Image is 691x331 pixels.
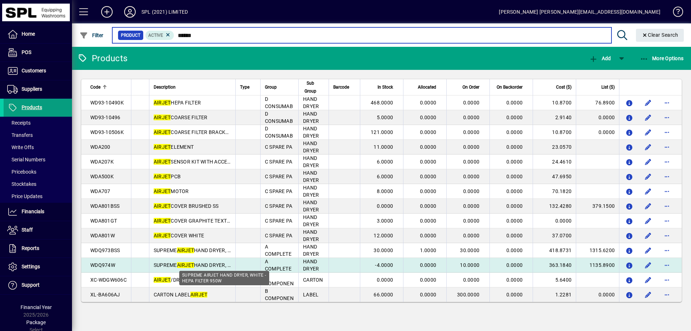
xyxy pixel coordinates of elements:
td: 0.0000 [576,287,619,302]
button: Edit [642,97,654,108]
span: HAND DRYER [303,155,319,168]
span: HEPA FILTER [154,100,201,106]
div: [PERSON_NAME] [PERSON_NAME][EMAIL_ADDRESS][DOMAIN_NAME] [499,6,660,18]
span: Home [22,31,35,37]
span: 30.0000 [460,247,479,253]
button: More options [661,230,673,241]
span: WDA500K [90,174,114,179]
div: Products [77,53,127,64]
button: More Options [638,52,686,65]
td: 1.2281 [533,287,576,302]
td: 1315.6200 [576,243,619,258]
button: Edit [642,245,654,256]
span: Cost ($) [556,83,572,91]
span: SUPREME HAND DRYER, [MEDICAL_DATA] - HEPA FILTER 950W [154,247,316,253]
td: 132.4280 [533,199,576,214]
em: AIRJET [154,100,171,106]
button: Edit [642,141,654,153]
button: Edit [642,215,654,227]
a: Serial Numbers [4,153,72,166]
button: Edit [642,200,654,212]
button: More options [661,200,673,212]
span: WDA207K [90,159,114,165]
span: 30.0000 [374,247,393,253]
div: Group [265,83,294,91]
em: AIRJET [154,174,171,179]
span: C SPARE PA [265,174,293,179]
button: Edit [642,126,654,138]
td: 418.8731 [533,243,576,258]
a: Settings [4,258,72,276]
span: WD93-10506K [90,129,124,135]
a: Stocktakes [4,178,72,190]
span: Write Offs [7,144,34,150]
span: WD93-10490K [90,100,124,106]
span: A COMPLETE [265,259,292,272]
div: On Backorder [494,83,529,91]
td: 23.0570 [533,140,576,155]
span: Receipts [7,120,31,126]
span: C SPARE PA [265,144,293,150]
span: 0.0000 [463,129,480,135]
span: WDA707 [90,188,110,194]
div: Type [240,83,256,91]
span: Support [22,282,40,288]
button: Edit [642,156,654,167]
span: 0.0000 [420,233,437,238]
div: Barcode [333,83,356,91]
span: WDA801GT [90,218,117,224]
em: AIRJET [154,144,171,150]
span: 0.0000 [506,174,523,179]
span: /DRI BUBBLE CARTON OUTER [154,277,240,283]
button: Profile [118,5,141,18]
a: Pricebooks [4,166,72,178]
button: Add [587,52,613,65]
span: In Stock [378,83,393,91]
span: XL-BA606AJ [90,292,120,298]
td: 2.9140 [533,110,576,125]
span: Price Updates [7,193,42,199]
span: 0.0000 [420,115,437,120]
span: 0.0000 [420,277,437,283]
a: Receipts [4,117,72,129]
a: Transfers [4,129,72,141]
div: On Order [451,83,486,91]
span: SENSOR KIT WITH ACCENT LIGHTS [154,159,253,165]
span: 66.0000 [374,292,393,298]
span: 0.0000 [506,247,523,253]
span: CARTON [303,277,323,283]
span: 0.0000 [377,277,393,283]
button: Edit [642,112,654,123]
span: 6.0000 [377,159,393,165]
span: 0.0000 [420,292,437,298]
span: 0.0000 [506,203,523,209]
em: AIRJET [154,277,171,283]
span: Financials [22,209,44,214]
span: MOTOR [154,188,189,194]
span: 0.0000 [506,262,523,268]
span: C SPARE PA [265,233,293,238]
span: Staff [22,227,33,233]
a: Reports [4,240,72,258]
td: 10.8700 [533,125,576,140]
span: COARSE FILTER BRACKET & FILTER [154,129,253,135]
span: 0.0000 [463,144,480,150]
button: More options [661,185,673,197]
span: HAND DRYER [303,185,319,198]
em: AIRJET [154,159,171,165]
span: 0.0000 [506,188,523,194]
span: Clear Search [642,32,678,38]
span: POS [22,49,31,55]
span: 0.0000 [420,129,437,135]
span: 0.0000 [420,262,437,268]
td: 363.1840 [533,258,576,273]
span: Allocated [418,83,436,91]
span: 0.0000 [463,188,480,194]
span: -4.0000 [375,262,393,268]
span: 0.0000 [420,159,437,165]
button: More options [661,97,673,108]
span: SUPREME HAND DRYER, WHITE - HEPA FILTER 950W [154,262,292,268]
em: AIRJET [190,292,208,298]
span: WDQ974W [90,262,115,268]
button: More options [661,274,673,286]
